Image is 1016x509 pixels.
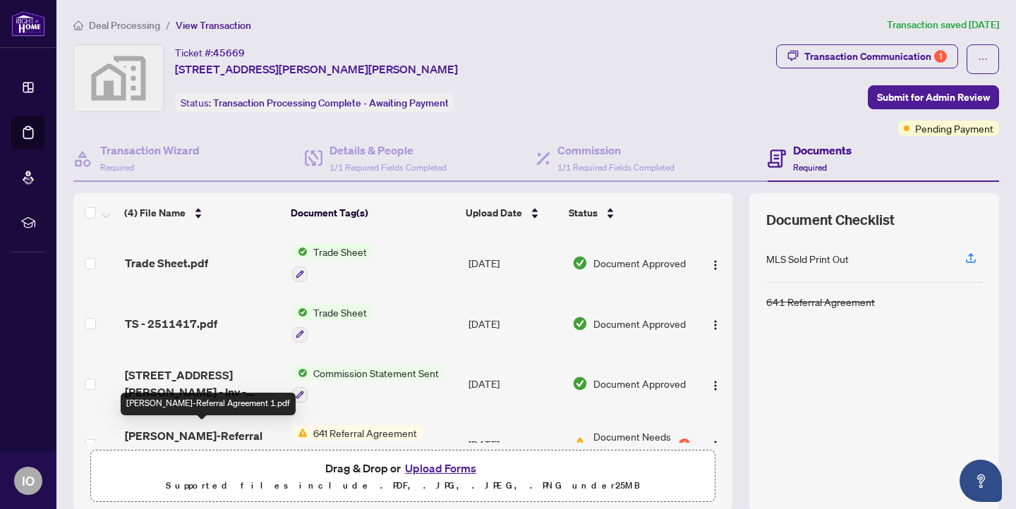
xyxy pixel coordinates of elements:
[557,162,675,173] span: 1/1 Required Fields Completed
[175,93,454,112] div: Status:
[292,365,308,381] img: Status Icon
[572,316,588,331] img: Document Status
[463,354,567,415] td: [DATE]
[710,380,721,391] img: Logo
[793,142,852,159] h4: Documents
[877,86,990,109] span: Submit for Admin Review
[401,459,480,477] button: Upload Forms
[292,244,373,282] button: Status IconTrade Sheet
[99,477,706,494] p: Supported files include .PDF, .JPG, .JPEG, .PNG under 25 MB
[292,244,308,259] img: Status Icon
[125,255,208,271] span: Trade Sheet.pdf
[463,233,567,293] td: [DATE]
[463,414,567,474] td: [DATE]
[766,251,849,266] div: MLS Sold Print Out
[710,259,721,271] img: Logo
[119,193,285,233] th: (4) File Name
[704,433,727,455] button: Logo
[124,205,186,221] span: (4) File Name
[329,162,447,173] span: 1/1 Required Fields Completed
[292,365,445,403] button: Status IconCommission Statement Sent
[308,244,373,259] span: Trade Sheet
[593,376,686,391] span: Document Approved
[125,427,281,461] span: [PERSON_NAME]-Referral Agreement 1.pdf
[166,17,170,33] li: /
[325,459,480,477] span: Drag & Drop or
[74,45,163,111] img: svg%3e
[704,372,727,395] button: Logo
[978,54,988,64] span: ellipsis
[213,97,449,109] span: Transaction Processing Complete - Awaiting Payment
[100,162,134,173] span: Required
[563,193,691,233] th: Status
[804,45,947,68] div: Transaction Communication
[593,255,686,271] span: Document Approved
[125,367,281,400] span: [STREET_ADDRESS][PERSON_NAME] - Inv - 2511417.pdf
[100,142,200,159] h4: Transaction Wizard
[557,142,675,159] h4: Commission
[73,20,83,30] span: home
[89,19,160,32] span: Deal Processing
[308,365,445,381] span: Commission Statement Sent
[704,252,727,274] button: Logo
[776,44,958,68] button: Transaction Communication1
[460,193,563,233] th: Upload Date
[308,425,423,441] span: 641 Referral Agreement
[285,193,460,233] th: Document Tag(s)
[887,17,999,33] article: Transaction saved [DATE]
[868,85,999,109] button: Submit for Admin Review
[175,44,245,61] div: Ticket #:
[466,205,522,221] span: Upload Date
[569,205,598,221] span: Status
[710,319,721,331] img: Logo
[125,315,217,332] span: TS - 2511417.pdf
[91,450,715,503] span: Drag & Drop orUpload FormsSupported files include .PDF, .JPG, .JPEG, .PNG under25MB
[292,425,308,441] img: Status Icon
[121,393,296,415] div: [PERSON_NAME]-Referral Agreement 1.pdf
[213,47,245,59] span: 45669
[593,429,676,460] span: Document Needs Work
[572,255,588,271] img: Document Status
[679,439,690,450] div: 1
[175,61,458,78] span: [STREET_ADDRESS][PERSON_NAME][PERSON_NAME]
[292,305,373,343] button: Status IconTrade Sheet
[308,305,373,320] span: Trade Sheet
[572,376,588,391] img: Document Status
[766,210,895,230] span: Document Checklist
[572,436,588,452] img: Document Status
[11,11,45,37] img: logo
[176,19,251,32] span: View Transaction
[960,460,1002,502] button: Open asap
[915,121,993,136] span: Pending Payment
[766,294,875,309] div: 641 Referral Agreement
[934,50,947,63] div: 1
[793,162,827,173] span: Required
[710,440,721,451] img: Logo
[593,316,686,331] span: Document Approved
[463,293,567,354] td: [DATE]
[22,471,35,491] span: IO
[292,425,423,463] button: Status Icon641 Referral Agreement
[292,305,308,320] img: Status Icon
[704,312,727,335] button: Logo
[329,142,447,159] h4: Details & People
